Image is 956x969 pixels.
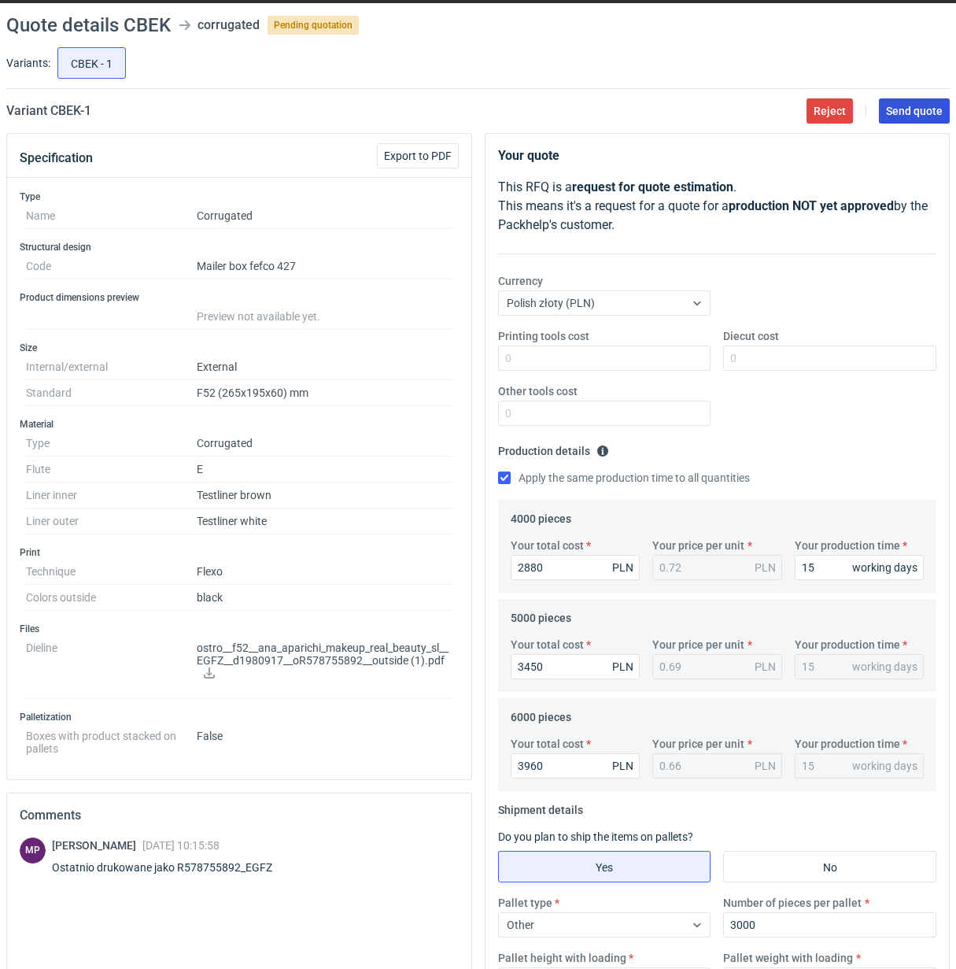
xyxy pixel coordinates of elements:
p: This RFQ is a . This means it's a request for a quote for a by the Packhelp's customer. [498,178,937,235]
dt: Technique [26,559,197,585]
span: Polish złoty (PLN) [507,297,595,309]
label: Pallet weight with loading [723,950,853,966]
span: [DATE] 10:15:58 [142,839,220,852]
dt: Flute [26,457,197,483]
label: Your price per unit [652,736,744,752]
label: Other tools cost [498,383,578,399]
strong: production NOT yet approved [729,198,894,213]
label: CBEK - 1 [57,47,126,79]
label: Number of pieces per pallet [723,895,862,911]
label: Your production time [795,736,900,752]
legend: Production details [498,438,609,457]
span: Other [507,919,534,931]
dd: Testliner brown [197,483,452,509]
dt: Name [26,203,197,229]
input: 0 [723,912,936,938]
div: PLN [612,560,633,575]
dt: Dieline [26,635,197,699]
button: Reject [807,98,853,124]
button: Specification [20,139,93,177]
label: Your price per unit [652,637,744,653]
button: Export to PDF [377,143,459,168]
div: PLN [755,659,776,675]
input: 0 [498,346,711,371]
span: Reject [814,105,846,117]
span: Preview not available yet. [197,310,320,323]
div: Michał Palasek [20,838,46,864]
div: PLN [755,758,776,774]
h1: Quote details CBEK [6,16,171,35]
div: corrugated [197,16,260,35]
div: PLN [612,758,633,774]
span: Export to PDF [384,150,452,161]
legend: 5000 pieces [511,605,571,624]
legend: 4000 pieces [511,506,571,525]
label: Your total cost [511,538,584,553]
dd: Testliner white [197,509,452,534]
h3: Size [20,342,459,354]
dt: Internal/external [26,354,197,380]
div: working days [852,659,917,675]
h2: Variant CBEK - 1 [6,102,91,120]
h3: Product dimensions preview [20,291,459,304]
dt: Code [26,253,197,279]
label: Pallet type [498,895,552,911]
button: Send quote [879,98,950,124]
label: Your production time [795,637,900,653]
p: ostro__f52__ana_aparichi_makeup_real_beauty_sl__EGFZ__d1980917__oR578755892__outside (1).pdf [197,642,452,681]
label: Do you plan to ship the items on pallets? [498,830,693,843]
input: 0 [511,555,640,580]
label: Diecut cost [723,328,779,344]
dd: Corrugated [197,431,452,457]
dd: E [197,457,452,483]
label: Variants: [6,55,50,71]
label: Your production time [795,538,900,553]
dd: Mailer box fefco 427 [197,253,452,279]
dd: External [197,354,452,380]
input: 0 [498,401,711,426]
div: PLN [612,659,633,675]
label: Printing tools cost [498,328,589,344]
span: Pending quotation [268,16,359,35]
h2: Comments [20,806,459,825]
h3: Print [20,546,459,559]
span: [PERSON_NAME] [52,839,142,852]
dd: F52 (265x195x60) mm [197,380,452,406]
dt: Liner inner [26,483,197,509]
label: No [723,851,936,882]
label: Your total cost [511,637,584,653]
h3: Type [20,190,459,203]
input: 0 [723,346,936,371]
legend: 6000 pieces [511,705,571,723]
dt: Liner outer [26,509,197,534]
label: Pallet height with loading [498,950,626,966]
h3: Structural design [20,241,459,253]
div: working days [852,560,917,575]
legend: Shipment details [498,797,583,816]
div: PLN [755,560,776,575]
div: Ostatnio drukowane jako R578755892_EGFZ [52,860,291,875]
div: working days [852,758,917,774]
label: Your price per unit [652,538,744,553]
h3: Palletization [20,711,459,723]
strong: request for quote estimation [572,179,733,194]
label: Apply the same production time to all quantities [498,470,750,486]
dd: Flexo [197,559,452,585]
label: Your total cost [511,736,584,752]
span: Send quote [886,105,943,117]
label: Yes [498,851,711,882]
h3: Material [20,418,459,431]
label: Currency [498,273,543,289]
dd: Corrugated [197,203,452,229]
dd: False [197,723,452,755]
h3: Files [20,623,459,635]
dt: Boxes with product stacked on pallets [26,723,197,755]
dt: Type [26,431,197,457]
dt: Colors outside [26,585,197,611]
strong: Your quote [498,148,559,163]
input: 0 [795,555,925,580]
dt: Standard [26,380,197,406]
dd: black [197,585,452,611]
figcaption: MP [20,838,46,864]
